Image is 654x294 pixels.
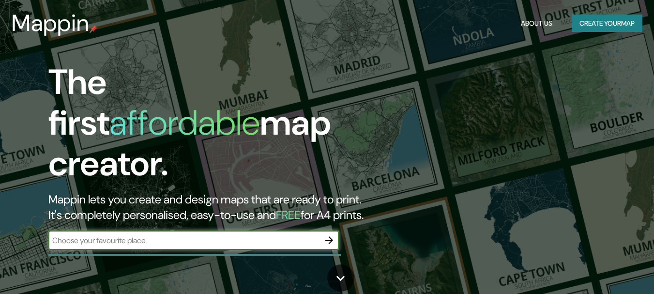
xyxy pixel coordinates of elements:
button: Create yourmap [572,15,642,32]
img: mappin-pin [90,25,97,33]
h5: FREE [276,207,301,222]
button: About Us [517,15,556,32]
h2: Mappin lets you create and design maps that are ready to print. It's completely personalised, eas... [48,192,376,223]
h1: affordable [109,100,260,145]
input: Choose your favourite place [48,235,319,246]
h3: Mappin [12,10,90,37]
h1: The first map creator. [48,62,376,192]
